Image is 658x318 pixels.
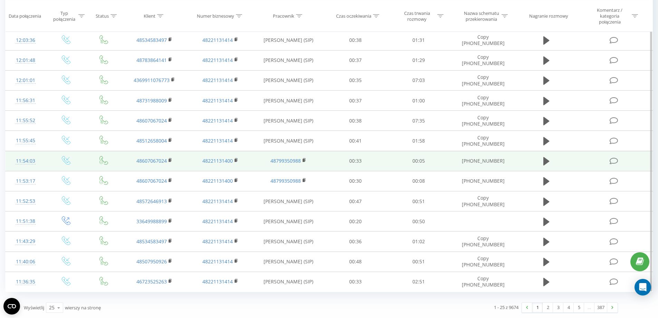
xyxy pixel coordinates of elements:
[253,70,324,90] td: [PERSON_NAME] (SIP)
[202,157,233,164] a: 48221131400
[324,171,387,191] td: 00:30
[324,30,387,50] td: 00:38
[336,13,371,19] div: Czas oczekiwania
[387,151,450,171] td: 00:05
[450,231,516,252] td: Copy [PHONE_NUMBER]
[253,252,324,272] td: [PERSON_NAME] (SIP)
[387,91,450,111] td: 01:00
[450,131,516,151] td: Copy [PHONE_NUMBER]
[324,50,387,70] td: 00:37
[253,91,324,111] td: [PERSON_NAME] (SIP)
[136,258,167,265] a: 48507950926
[136,57,167,63] a: 48783864141
[49,304,55,311] div: 25
[543,303,553,312] a: 2
[387,171,450,191] td: 00:08
[387,252,450,272] td: 00:51
[136,198,167,205] a: 48572646913
[12,154,39,168] div: 11:54:03
[202,278,233,285] a: 48221131414
[136,117,167,124] a: 48607067024
[635,279,651,296] div: Open Intercom Messenger
[12,54,39,67] div: 12:01:48
[136,238,167,245] a: 48534583497
[202,97,233,104] a: 48221131414
[324,111,387,131] td: 00:38
[202,117,233,124] a: 48221131414
[136,157,167,164] a: 48607067024
[12,114,39,127] div: 11:55:52
[450,272,516,292] td: Copy [PHONE_NUMBER]
[202,178,233,184] a: 48221131400
[136,137,167,144] a: 48512658004
[387,131,450,151] td: 01:58
[202,198,233,205] a: 48221131414
[450,252,516,272] td: Copy [PHONE_NUMBER]
[12,74,39,87] div: 12:01:01
[202,37,233,43] a: 48221131414
[450,30,516,50] td: Copy [PHONE_NUMBER]
[96,13,109,19] div: Status
[324,231,387,252] td: 00:36
[450,151,516,171] td: [PHONE_NUMBER]
[574,303,584,312] a: 5
[563,303,574,312] a: 4
[270,157,301,164] a: 48799350988
[197,13,234,19] div: Numer biznesowy
[253,131,324,151] td: [PERSON_NAME] (SIP)
[202,218,233,225] a: 48221131414
[12,275,39,289] div: 11:36:35
[450,91,516,111] td: Copy [PHONE_NUMBER]
[12,94,39,107] div: 11:56:31
[387,272,450,292] td: 02:51
[136,218,167,225] a: 33649988899
[399,10,436,22] div: Czas trwania rozmowy
[450,70,516,90] td: Copy [PHONE_NUMBER]
[12,255,39,269] div: 11:40:06
[253,272,324,292] td: [PERSON_NAME] (SIP)
[12,215,39,228] div: 11:51:38
[253,231,324,252] td: [PERSON_NAME] (SIP)
[12,134,39,147] div: 11:55:45
[387,111,450,131] td: 07:35
[270,178,301,184] a: 48799350988
[12,194,39,208] div: 11:52:53
[12,235,39,248] div: 11:43:29
[65,305,101,311] span: wierszy na stronę
[529,13,568,19] div: Nagranie rozmowy
[324,70,387,90] td: 00:35
[387,70,450,90] td: 07:03
[3,298,20,315] button: Open CMP widget
[136,278,167,285] a: 46723525263
[253,30,324,50] td: [PERSON_NAME] (SIP)
[463,10,500,22] div: Nazwa schematu przekierowania
[494,304,518,311] div: 1 - 25 z 9674
[136,97,167,104] a: 48731988009
[324,211,387,231] td: 00:20
[144,13,155,19] div: Klient
[253,211,324,231] td: [PERSON_NAME] (SIP)
[324,272,387,292] td: 00:33
[324,131,387,151] td: 00:41
[553,303,563,312] a: 3
[532,303,543,312] a: 1
[324,91,387,111] td: 00:37
[202,57,233,63] a: 48221131414
[450,191,516,211] td: Copy [PHONE_NUMBER]
[202,238,233,245] a: 48221131414
[52,10,76,22] div: Typ połączenia
[450,50,516,70] td: Copy [PHONE_NUMBER]
[324,151,387,171] td: 00:33
[253,111,324,131] td: [PERSON_NAME] (SIP)
[134,77,170,83] a: 4369911076773
[387,231,450,252] td: 01:02
[9,13,41,19] div: Data połączenia
[12,174,39,188] div: 11:53:17
[136,178,167,184] a: 48607067024
[324,191,387,211] td: 00:47
[253,50,324,70] td: [PERSON_NAME] (SIP)
[590,7,630,25] div: Komentarz / kategoria połączenia
[324,252,387,272] td: 00:48
[202,258,233,265] a: 48221131414
[387,211,450,231] td: 00:50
